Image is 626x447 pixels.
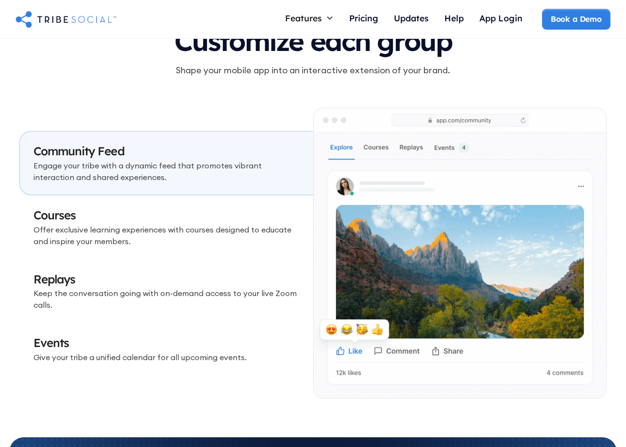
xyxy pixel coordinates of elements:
[479,13,523,23] div: App Login
[34,351,300,363] p: Give your tribe a unified calendar for all upcoming events.
[19,64,607,77] p: Shape your mobile app into an interactive extension of your brand.
[394,13,429,23] div: Updates
[34,335,300,351] h3: Events
[444,13,464,23] div: Help
[314,108,607,398] img: An illustration of Community Feed
[34,207,300,224] h3: Courses
[386,9,437,30] a: Updates
[34,160,300,183] p: Engage your tribe with a dynamic feed that promotes vibrant interaction and shared experiences.
[277,9,341,27] div: Features
[34,271,300,288] h3: Replays
[542,9,610,29] a: Book a Demo
[341,9,386,30] a: Pricing
[34,224,300,247] p: Offer exclusive learning experiences with courses designed to educate and inspire your members.
[34,287,300,311] p: Keep the conversation going with on-demand access to your live Zoom calls.
[34,143,300,160] h3: Community Feed
[19,26,607,56] h3: Customize each group
[16,9,117,29] a: home
[285,13,322,23] div: Features
[349,13,378,23] div: Pricing
[437,9,472,30] a: Help
[472,9,530,30] a: App Login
